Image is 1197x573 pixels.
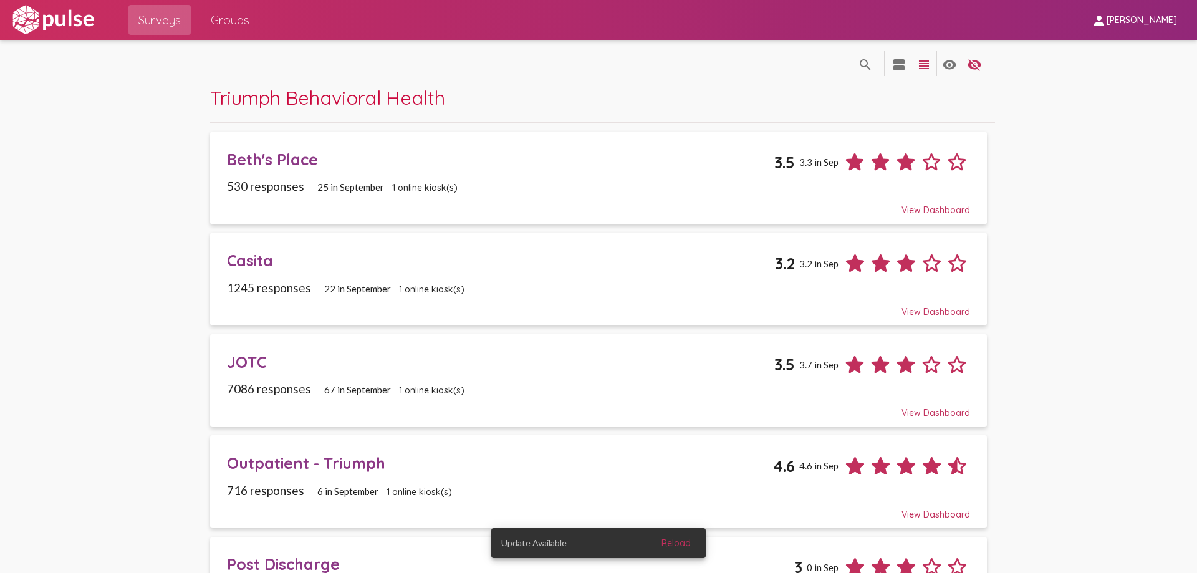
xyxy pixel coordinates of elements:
[962,51,987,76] button: language
[775,254,795,273] span: 3.2
[1082,8,1187,31] button: [PERSON_NAME]
[774,153,795,172] span: 3.5
[774,355,795,374] span: 3.5
[967,57,982,72] mat-icon: language
[227,281,311,295] span: 1245 responses
[210,233,987,325] a: Casita3.23.2 in Sep1245 responses22 in September1 online kiosk(s)View Dashboard
[324,283,391,294] span: 22 in September
[210,334,987,427] a: JOTC3.53.7 in Sep7086 responses67 in September1 online kiosk(s)View Dashboard
[799,460,839,471] span: 4.6 in Sep
[138,9,181,31] span: Surveys
[227,352,774,372] div: JOTC
[399,385,464,396] span: 1 online kiosk(s)
[128,5,191,35] a: Surveys
[227,396,969,418] div: View Dashboard
[807,562,839,573] span: 0 in Sep
[324,384,391,395] span: 67 in September
[937,51,962,76] button: language
[227,382,311,396] span: 7086 responses
[1107,15,1177,26] span: [PERSON_NAME]
[227,179,304,193] span: 530 responses
[399,284,464,295] span: 1 online kiosk(s)
[317,181,384,193] span: 25 in September
[211,9,249,31] span: Groups
[227,193,969,216] div: View Dashboard
[892,57,906,72] mat-icon: language
[799,156,839,168] span: 3.3 in Sep
[661,537,691,549] span: Reload
[1092,13,1107,28] mat-icon: person
[887,51,911,76] button: language
[799,359,839,370] span: 3.7 in Sep
[10,4,96,36] img: white-logo.svg
[501,537,567,549] span: Update Available
[916,57,931,72] mat-icon: language
[201,5,259,35] a: Groups
[227,498,969,520] div: View Dashboard
[317,486,378,497] span: 6 in September
[387,486,452,498] span: 1 online kiosk(s)
[227,483,304,498] span: 716 responses
[799,258,839,269] span: 3.2 in Sep
[392,182,458,193] span: 1 online kiosk(s)
[858,57,873,72] mat-icon: language
[227,295,969,317] div: View Dashboard
[227,150,774,169] div: Beth's Place
[911,51,936,76] button: language
[227,251,774,270] div: Casita
[942,57,957,72] mat-icon: language
[853,51,878,76] button: language
[210,85,445,110] span: Triumph Behavioral Health
[227,453,772,473] div: Outpatient - Triumph
[210,435,987,528] a: Outpatient - Triumph4.64.6 in Sep716 responses6 in September1 online kiosk(s)View Dashboard
[773,456,795,476] span: 4.6
[210,132,987,224] a: Beth's Place3.53.3 in Sep530 responses25 in September1 online kiosk(s)View Dashboard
